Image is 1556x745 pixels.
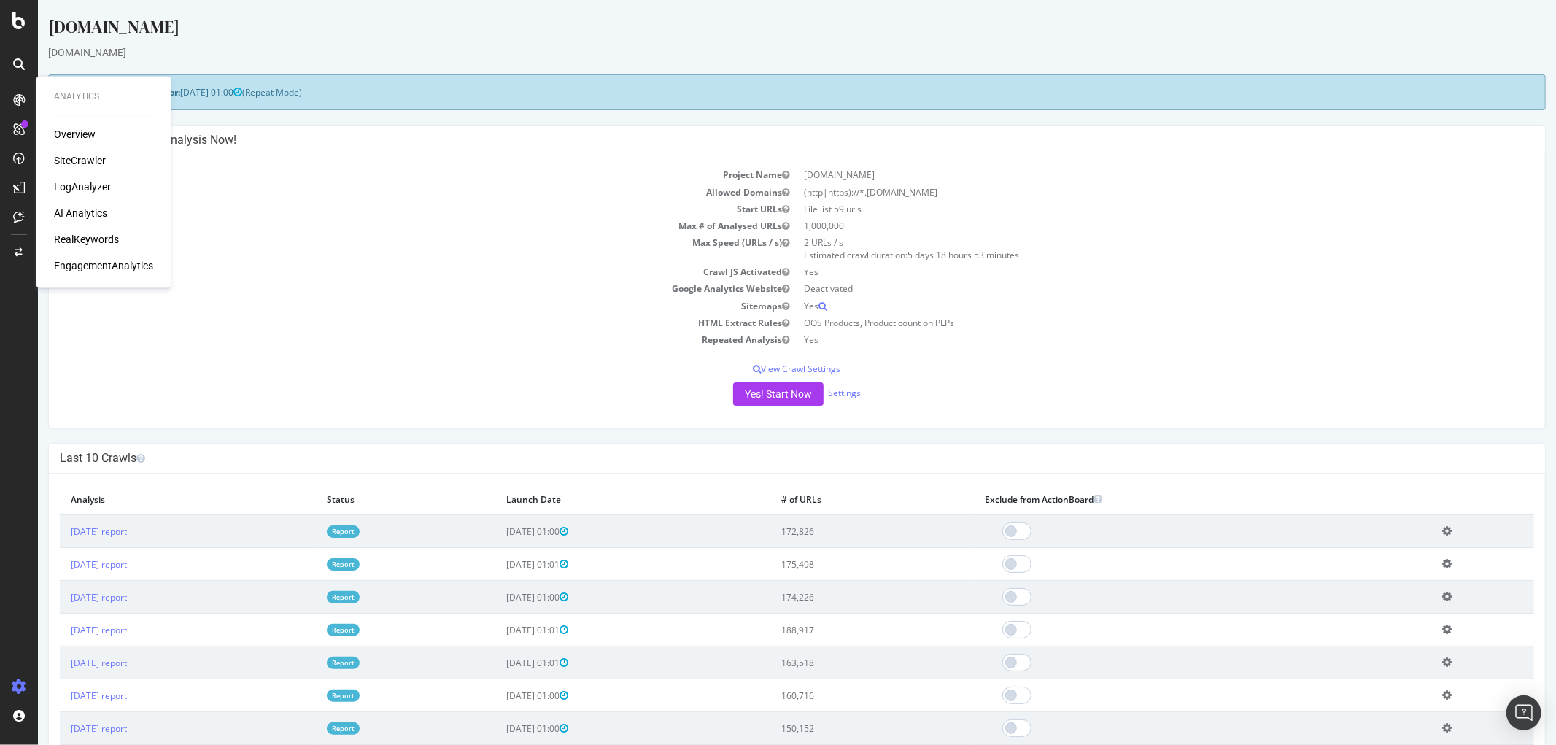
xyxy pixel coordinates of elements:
a: [DATE] report [33,657,89,669]
td: 174,226 [732,581,936,614]
td: Crawl JS Activated [22,263,759,280]
p: View Crawl Settings [22,363,1496,375]
span: [DATE] 01:00 [468,722,530,735]
td: 2 URLs / s Estimated crawl duration: [759,234,1497,263]
a: [DATE] report [33,722,89,735]
td: 150,152 [732,712,936,745]
div: [DOMAIN_NAME] [10,45,1508,60]
th: Status [278,485,457,514]
td: Yes [759,263,1497,280]
a: [DATE] report [33,525,89,538]
a: Report [289,690,322,702]
td: 175,498 [732,548,936,581]
span: 5 days 18 hours 53 minutes [870,249,982,261]
td: Max # of Analysed URLs [22,217,759,234]
td: (http|https)://*.[DOMAIN_NAME] [759,184,1497,201]
a: [DATE] report [33,558,89,571]
a: [DATE] report [33,690,89,702]
span: [DATE] 01:00 [468,525,530,538]
th: Analysis [22,485,278,514]
a: [DATE] report [33,624,89,636]
th: Launch Date [457,485,732,514]
td: OOS Products, Product count on PLPs [759,314,1497,331]
th: # of URLs [732,485,936,514]
div: (Repeat Mode) [10,74,1508,110]
div: Open Intercom Messenger [1506,695,1541,730]
a: Report [289,525,322,538]
span: [DATE] 01:00 [468,591,530,603]
td: Start URLs [22,201,759,217]
td: Allowed Domains [22,184,759,201]
td: 188,917 [732,614,936,646]
td: Project Name [22,166,759,183]
td: Deactivated [759,280,1497,297]
a: Report [289,558,322,571]
a: AI Analytics [54,206,107,221]
button: Yes! Start Now [695,382,786,406]
td: 163,518 [732,646,936,679]
span: [DATE] 01:01 [468,657,530,669]
a: Report [289,657,322,669]
div: [DOMAIN_NAME] [10,15,1508,45]
td: 1,000,000 [759,217,1497,234]
td: Yes [759,331,1497,348]
span: [DATE] 01:00 [142,86,204,99]
td: [DOMAIN_NAME] [759,166,1497,183]
h4: Configure your New Analysis Now! [22,133,1496,147]
a: Report [289,624,322,636]
strong: Next Launch Scheduled for: [22,86,142,99]
span: [DATE] 01:00 [468,690,530,702]
td: Sitemaps [22,298,759,314]
td: Max Speed (URLs / s) [22,234,759,263]
th: Exclude from ActionBoard [936,485,1393,514]
div: Analytics [54,90,153,103]
a: Report [289,591,322,603]
td: File list 59 urls [759,201,1497,217]
a: Overview [54,128,96,142]
td: 160,716 [732,679,936,712]
a: RealKeywords [54,233,119,247]
a: [DATE] report [33,591,89,603]
td: Yes [759,298,1497,314]
a: Report [289,722,322,735]
span: [DATE] 01:01 [468,624,530,636]
a: EngagementAnalytics [54,259,153,274]
td: Google Analytics Website [22,280,759,297]
a: LogAnalyzer [54,180,111,195]
a: Settings [790,387,823,399]
td: Repeated Analysis [22,331,759,348]
td: HTML Extract Rules [22,314,759,331]
td: 172,826 [732,514,936,548]
h4: Last 10 Crawls [22,451,1496,466]
a: SiteCrawler [54,154,106,169]
span: [DATE] 01:01 [468,558,530,571]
